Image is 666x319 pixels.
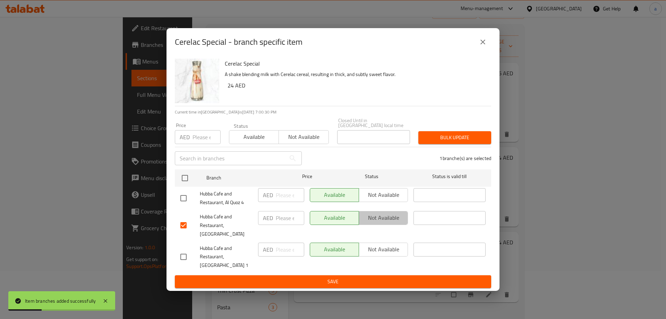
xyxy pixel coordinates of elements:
img: Cerelac Special [175,59,219,103]
span: Available [313,213,356,223]
p: Current time in [GEOGRAPHIC_DATA] is [DATE] 7:00:30 PM [175,109,491,115]
input: Please enter price [276,211,304,225]
p: AED [180,133,190,141]
button: Available [229,130,279,144]
p: AED [263,245,273,254]
span: Not available [362,213,405,223]
span: Status [336,172,408,181]
p: 1 branche(s) are selected [439,155,491,162]
button: Save [175,275,491,288]
span: Price [284,172,330,181]
button: Available [310,211,359,225]
p: A shake blending milk with Cerelac cereal, resulting in thick, and subtly sweet flavor. [225,70,486,79]
span: Hubba Cafe and Restaurant, [GEOGRAPHIC_DATA] 1 [200,244,253,270]
button: Not available [359,211,408,225]
span: Hubba Cafe and Restaurant, Al Quoz 4 [200,190,253,207]
span: Available [232,132,276,142]
p: AED [263,214,273,222]
span: Branch [206,174,279,182]
input: Please enter price [276,243,304,257]
input: Please enter price [193,130,221,144]
button: Not available [279,130,328,144]
input: Please enter price [276,188,304,202]
button: close [475,34,491,50]
span: Save [180,277,486,286]
div: Item branches added successfully [25,297,96,305]
span: Not available [282,132,326,142]
span: Bulk update [424,133,486,142]
input: Search in branches [175,151,286,165]
h6: Cerelac Special [225,59,486,68]
p: AED [263,191,273,199]
h2: Cerelac Special - branch specific item [175,36,302,48]
span: Hubba Cafe and Restaurant, [GEOGRAPHIC_DATA] [200,212,253,238]
button: Bulk update [418,131,491,144]
span: Status is valid till [413,172,486,181]
h6: 24 AED [228,81,486,90]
